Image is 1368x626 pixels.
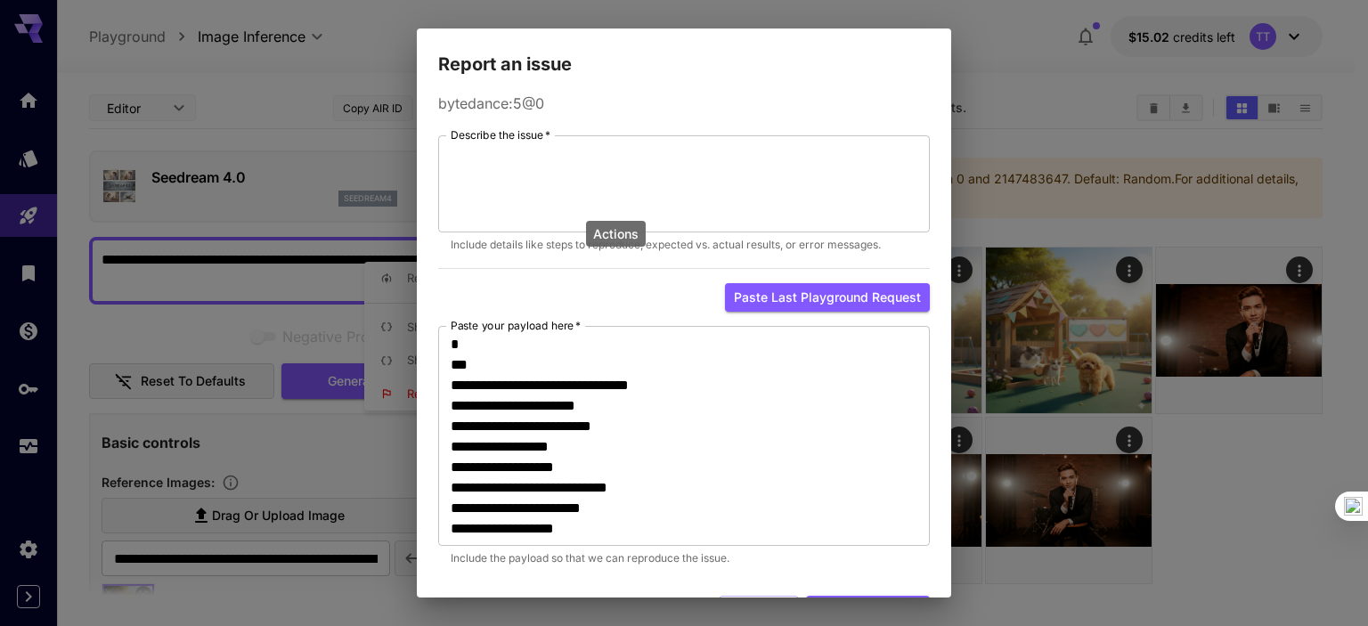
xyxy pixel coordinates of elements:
p: Include the payload so that we can reproduce the issue. [451,549,917,567]
img: one_i.png [1344,497,1363,516]
label: Describe the issue [451,127,550,142]
h2: Report an issue [417,28,951,78]
p: Include details like steps to reproduce, expected vs. actual results, or error messages. [451,236,917,254]
div: Actions [586,221,646,247]
button: Paste last playground request [725,283,930,313]
p: bytedance:5@0 [438,93,930,114]
label: Paste your payload here [451,318,581,333]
